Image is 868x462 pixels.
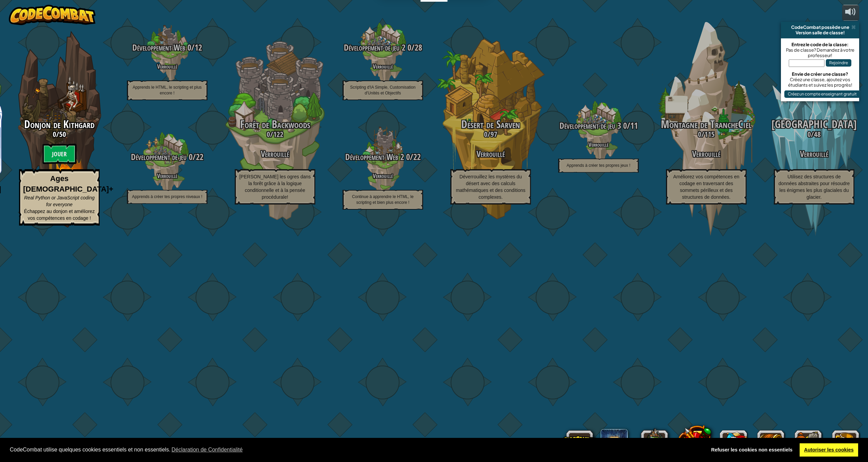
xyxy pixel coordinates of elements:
[784,71,856,77] div: Envie de créer une classe?
[698,129,701,139] span: 0
[329,43,437,52] h3: /
[621,120,627,131] span: 0
[352,194,414,205] span: Continue à apprendre le HTML, le scripting et bien plus encore !
[560,120,621,131] span: Développement de jeu 3
[113,173,221,179] h4: Verrouillé
[344,42,405,53] span: Développement de jeu 2
[24,209,95,221] span: Échappez au donjon et améliorez vos compétences en codage !
[652,130,760,138] h3: /
[784,24,856,30] div: CodeCombat possède une
[413,151,421,163] span: 22
[221,149,329,159] h3: Verrouillé
[329,153,437,162] h3: /
[196,151,203,163] span: 22
[5,21,113,237] div: Complete previous world to unlock
[345,151,404,163] span: Développement Web 2
[673,174,739,200] span: Améliorez vos compétences en codage en traversant des sommets périlleux et des structures de donn...
[807,129,811,139] span: 0
[630,120,638,131] span: 11
[113,43,221,52] h3: /
[842,5,859,21] button: Ajuster le volume
[484,129,487,139] span: 0
[132,194,202,199] span: Apprends à créer tes propres niveaux !
[784,42,856,47] div: Entrez le code de la classe:
[23,174,113,193] strong: Ages [DEMOGRAPHIC_DATA]+
[221,130,329,138] h3: /
[59,129,66,139] span: 50
[5,130,113,138] h3: /
[267,129,270,139] span: 0
[131,151,187,163] span: Développement de jeu
[437,130,545,138] h3: /
[240,117,310,131] span: Forêt de Backwoods
[784,30,856,35] div: Version salle de classe!
[43,144,77,164] btn: Jouer
[461,117,520,131] span: Désert de Sarven
[133,85,202,95] span: Apprends le HTML, le scripting et plus encore !
[350,85,415,95] span: Scripting d'IA Simple, Customisation d'Unités et Objectifs
[826,59,851,67] button: Rejoindre
[800,443,858,457] a: allow cookies
[779,174,850,200] span: Utilisez des structures de données abstraites pour résoudre les énigmes les plus glaciales du gla...
[24,117,95,131] span: Donjon de Kithgard
[195,42,202,53] span: 12
[814,129,821,139] span: 48
[404,151,410,163] span: 0
[113,153,221,162] h3: /
[239,174,311,200] span: [PERSON_NAME] les ogres dans la forêt grâce à la logique conditionnelle et à la pensée procédurale!
[704,129,715,139] span: 115
[652,149,760,159] h3: Verrouillé
[760,130,868,138] h3: /
[784,90,860,98] button: Créez un compte enseignant gratuit
[329,63,437,70] h4: Verrouillé
[760,149,868,159] h3: Verrouillé
[170,445,244,455] a: learn more about cookies
[185,42,191,53] span: 0
[132,42,185,53] span: Développement Web
[187,151,193,163] span: 0
[415,42,422,53] span: 28
[490,129,497,139] span: 97
[545,121,652,130] h3: /
[405,42,411,53] span: 0
[113,63,221,70] h4: Verrouillé
[9,5,96,25] img: CodeCombat - Learn how to code by playing a game
[329,173,437,179] h4: Verrouillé
[10,445,701,455] span: CodeCombat utilise quelques cookies essentiels et non essentiels.
[437,149,545,159] h3: Verrouillé
[784,77,856,88] div: Créez une classe, ajoutez vos étudiants et suivez les progrès!
[545,141,652,148] h4: Verrouillé
[661,117,752,131] span: Montagne de TrancheCiel
[24,195,95,207] span: Real Python or JavaScript coding for everyone
[706,443,797,457] a: deny cookies
[456,174,525,200] span: Déverrouillez les mystères du désert avec des calculs mathématiques et des conditions complexes.
[771,117,857,131] span: [GEOGRAPHIC_DATA]
[273,129,283,139] span: 122
[53,129,56,139] span: 0
[784,47,856,58] div: Pas de classe? Demandez à votre professeur!
[567,163,630,168] span: Apprends à créer tes propres jeux !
